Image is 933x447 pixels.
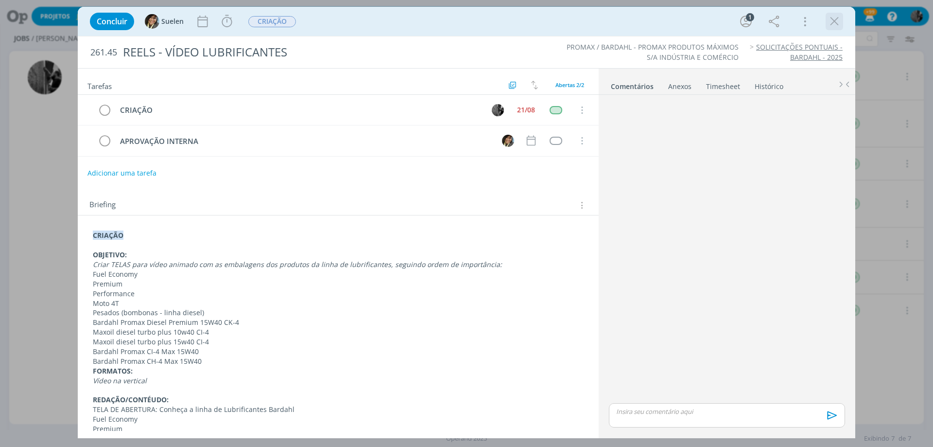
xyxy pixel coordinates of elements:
em: Criar TELAS para vídeo animado com as embalagens dos produtos da linha de lubrificantes, seguindo... [93,260,502,269]
p: Premium [93,424,584,434]
a: Histórico [754,77,784,91]
em: Vídeo na vertical [93,376,147,385]
p: Fuel Economy [93,269,584,279]
strong: REDAÇÃO/CONTÉUDO: [93,395,169,404]
a: Timesheet [706,77,741,91]
img: P [492,104,504,116]
span: Tarefas [87,79,112,91]
p: TELA DE ABERTURA: Conheça a linha de Lubrificantes Bardahl [93,405,584,414]
span: CRIAÇÃO [248,16,296,27]
a: SOLICITAÇÕES PONTUAIS - BARDAHL - 2025 [756,42,843,61]
strong: OBJETIVO: [93,250,127,259]
div: REELS - VÍDEO LUBRIFICANTES [119,40,525,64]
div: 1 [746,13,754,21]
div: APROVAÇÃO INTERNA [116,135,493,147]
button: SSuelen [145,14,184,29]
span: Concluir [97,18,127,25]
strong: CRIAÇÃO [93,231,123,240]
p: Pesados (bombonas - linha diesel) [93,308,584,318]
span: Abertas 2/2 [555,81,584,89]
p: Maxoil diesel turbo plus 15w40 CI-4 [93,337,584,347]
p: Performance [93,289,584,299]
span: Briefing [89,199,116,212]
p: Bardahl Promax Diesel Premium 15W40 CK-4 [93,318,584,327]
img: arrow-down-up.svg [531,81,538,89]
strong: FORMATOS: [93,366,133,375]
img: S [145,14,159,29]
p: Moto 4T [93,299,584,308]
span: 261.45 [90,47,117,58]
a: Comentários [610,77,654,91]
button: CRIAÇÃO [248,16,296,28]
div: CRIAÇÃO [116,104,483,116]
div: Anexos [668,82,691,91]
img: S [502,135,514,147]
button: 1 [738,14,754,29]
span: Suelen [161,18,184,25]
a: PROMAX / BARDAHL - PROMAX PRODUTOS MÁXIMOS S/A INDÚSTRIA E COMÉRCIO [567,42,739,61]
p: Premium [93,279,584,289]
div: dialog [78,7,855,438]
p: Bardahl Promax CI-4 Max 15W40 [93,347,584,357]
p: Fuel Economy [93,414,584,424]
button: Adicionar uma tarefa [87,164,157,182]
p: Maxoil diesel turbo plus 10w40 CI-4 [93,327,584,337]
button: S [501,133,515,148]
div: 21/08 [517,107,535,113]
button: Concluir [90,13,134,30]
button: P [490,103,505,117]
p: Bardahl Promax CH-4 Max 15W40 [93,357,584,366]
